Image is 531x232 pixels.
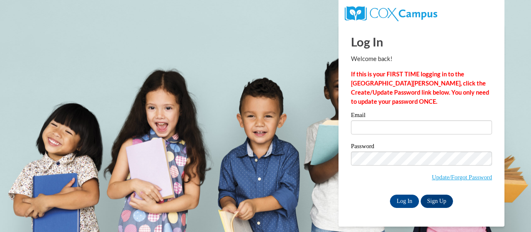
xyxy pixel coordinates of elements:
[351,33,492,50] h1: Log In
[351,71,489,105] strong: If this is your FIRST TIME logging in to the [GEOGRAPHIC_DATA][PERSON_NAME], click the Create/Upd...
[421,195,453,208] a: Sign Up
[432,174,492,181] a: Update/Forgot Password
[351,143,492,151] label: Password
[351,112,492,120] label: Email
[390,195,419,208] input: Log In
[351,54,492,63] p: Welcome back!
[345,6,437,21] img: COX Campus
[345,10,437,17] a: COX Campus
